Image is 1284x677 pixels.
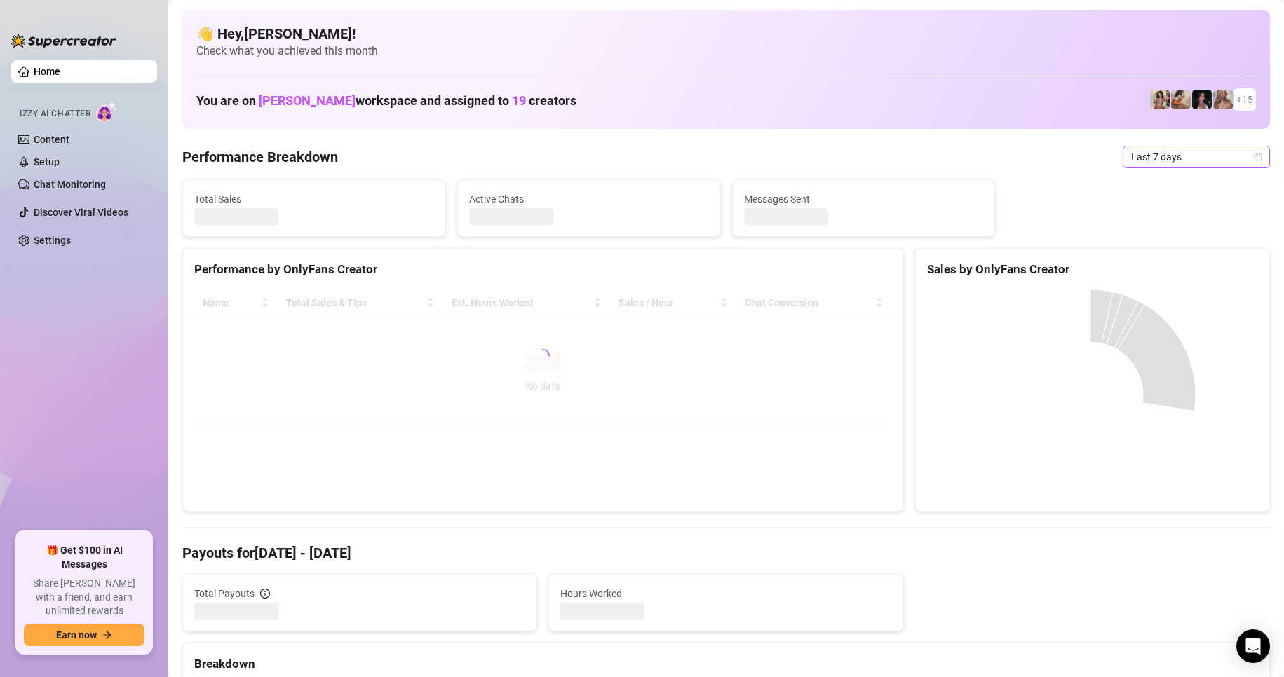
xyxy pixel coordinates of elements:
[34,156,60,167] a: Setup
[24,544,144,571] span: 🎁 Get $100 in AI Messages
[744,191,984,207] span: Messages Sent
[927,260,1258,279] div: Sales by OnlyFans Creator
[34,179,106,190] a: Chat Monitoring
[1192,90,1212,109] img: Baby (@babyyyybellaa)
[512,93,526,108] span: 19
[194,586,255,601] span: Total Payouts
[1254,153,1262,161] span: calendar
[1236,629,1270,663] div: Open Intercom Messenger
[534,347,552,364] span: loading
[24,624,144,646] button: Earn nowarrow-right
[182,147,338,167] h4: Performance Breakdown
[194,191,434,207] span: Total Sales
[196,93,576,109] h1: You are on workspace and assigned to creators
[260,589,270,599] span: info-circle
[1236,92,1253,107] span: + 15
[1171,90,1191,109] img: Kayla (@kaylathaylababy)
[1131,146,1262,167] span: Last 7 days
[24,577,144,618] span: Share [PERSON_NAME] with a friend, and earn unlimited rewards
[1150,90,1170,109] img: Avry (@avryjennervip)
[196,43,1256,59] span: Check what you achieved this month
[11,34,116,48] img: logo-BBDzfeDw.svg
[560,586,891,601] span: Hours Worked
[182,543,1270,563] h4: Payouts for [DATE] - [DATE]
[34,66,60,77] a: Home
[102,630,112,640] span: arrow-right
[194,260,892,279] div: Performance by OnlyFans Creator
[194,655,1258,673] div: Breakdown
[34,134,69,145] a: Content
[56,629,97,641] span: Earn now
[196,24,1256,43] h4: 👋 Hey, [PERSON_NAME] !
[34,235,71,246] a: Settings
[259,93,356,108] span: [PERSON_NAME]
[469,191,709,207] span: Active Chats
[96,102,118,122] img: AI Chatter
[20,107,90,121] span: Izzy AI Chatter
[1213,90,1233,109] img: Kenzie (@dmaxkenz)
[34,207,128,218] a: Discover Viral Videos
